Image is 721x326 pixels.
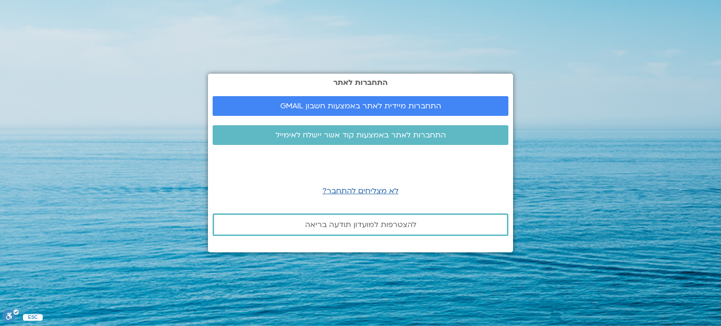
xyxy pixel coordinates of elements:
[213,96,508,116] a: התחברות מיידית לאתר באמצעות חשבון GMAIL
[305,220,416,229] span: להצטרפות למועדון תודעה בריאה
[280,102,441,110] span: התחברות מיידית לאתר באמצעות חשבון GMAIL
[322,186,399,196] a: לא מצליחים להתחבר?
[213,213,508,236] a: להצטרפות למועדון תודעה בריאה
[213,78,508,87] h2: התחברות לאתר
[213,125,508,145] a: התחברות לאתר באמצעות קוד אשר יישלח לאימייל
[276,131,446,139] span: התחברות לאתר באמצעות קוד אשר יישלח לאימייל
